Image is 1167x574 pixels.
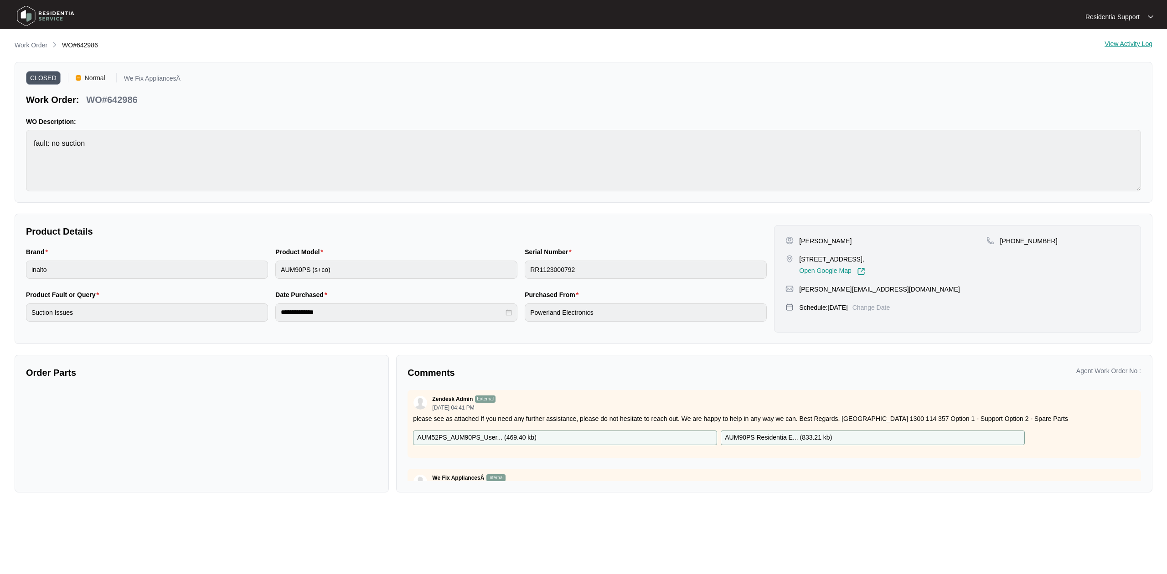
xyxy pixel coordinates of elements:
p: Agent Work Order No : [1076,366,1141,375]
label: Serial Number [525,247,575,256]
input: Serial Number [525,261,767,279]
input: Date Purchased [281,307,504,317]
p: Work Order: [26,93,79,106]
p: Comments [408,366,768,379]
label: Product Model [275,247,327,256]
div: View Activity Log [1105,40,1152,51]
p: External [475,395,496,403]
p: please see as attached If you need any further assistance, please do not hesitate to reach out. W... [413,414,1136,423]
p: AUM52PS_AUM90PS_User... ( 469.40 kb ) [417,433,536,443]
span: WO#642986 [62,41,98,49]
textarea: fault: no suction [26,130,1141,191]
input: Brand [26,261,268,279]
p: AUM90PS Residentia E... ( 833.21 kb ) [725,433,832,443]
p: [STREET_ADDRESS], [799,255,865,264]
p: [PERSON_NAME][EMAIL_ADDRESS][DOMAIN_NAME] [799,285,960,294]
p: We Fix AppliancesÂ [432,474,484,482]
p: WO#642986 [86,93,137,106]
p: Work Order [15,41,47,50]
img: residentia service logo [14,2,77,30]
a: Work Order [13,41,49,51]
img: user-pin [785,236,794,245]
input: Purchased From [525,303,767,322]
img: user.svg [413,475,427,488]
img: user.svg [413,396,427,410]
p: We Fix AppliancesÂ [124,75,181,85]
span: CLOSED [26,71,61,85]
p: Change Date [852,303,890,312]
p: Schedule: [DATE] [799,303,847,312]
input: Product Fault or Query [26,303,268,322]
a: Open Google Map [799,267,865,276]
img: map-pin [785,255,794,263]
label: Brand [26,247,52,256]
p: [DATE] 04:41 PM [432,405,496,410]
img: map-pin [785,285,794,293]
input: Product Model [275,261,517,279]
p: [PHONE_NUMBER] [1000,236,1058,246]
label: Date Purchased [275,290,330,299]
p: [PERSON_NAME] [799,236,852,246]
p: Zendesk Admin [432,395,473,403]
label: Purchased From [525,290,582,299]
img: Vercel Logo [76,75,81,81]
p: Internal [486,474,505,482]
img: map-pin [986,236,995,245]
img: Link-External [857,267,865,276]
p: Product Details [26,225,767,238]
p: Residentia Support [1085,12,1140,21]
p: WO Description: [26,117,1141,126]
img: map-pin [785,303,794,311]
img: chevron-right [51,41,58,48]
p: Order Parts [26,366,377,379]
span: Normal [81,71,109,85]
label: Product Fault or Query [26,290,103,299]
img: dropdown arrow [1148,15,1153,19]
